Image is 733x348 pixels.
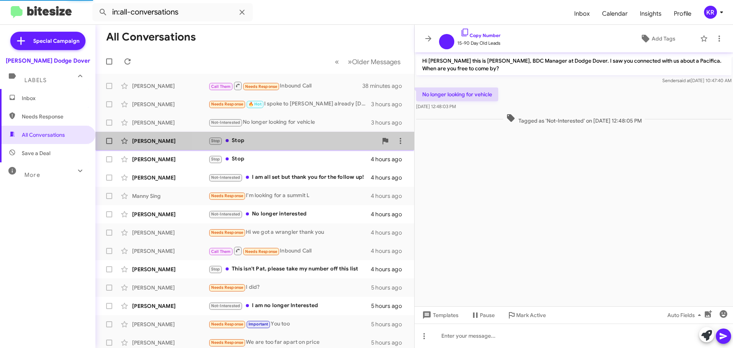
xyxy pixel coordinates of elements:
[371,339,408,346] div: 5 hours ago
[371,265,408,273] div: 4 hours ago
[208,228,371,237] div: Hi we got a wrangler thank you
[132,320,208,328] div: [PERSON_NAME]
[331,54,405,70] nav: Page navigation example
[211,212,241,217] span: Not-Interested
[208,136,378,145] div: Stop
[371,284,408,291] div: 5 hours ago
[568,3,596,25] a: Inbox
[208,338,371,347] div: We are too far apart on price
[211,322,244,327] span: Needs Response
[211,193,244,198] span: Needs Response
[208,155,371,163] div: Stop
[132,247,208,255] div: [PERSON_NAME]
[208,320,371,329] div: You too
[211,157,220,162] span: Stop
[211,120,241,125] span: Not-Interested
[211,102,244,107] span: Needs Response
[661,308,710,322] button: Auto Fields
[662,78,731,83] span: Sender [DATE] 10:47:40 AM
[106,31,196,43] h1: All Conversations
[211,303,241,308] span: Not-Interested
[22,113,87,120] span: Needs Response
[211,84,231,89] span: Call Them
[371,119,408,126] div: 3 hours ago
[352,58,400,66] span: Older Messages
[208,301,371,310] div: I am no longer Interested
[516,308,546,322] span: Mark Active
[208,81,362,91] div: Inbound Call
[704,6,717,19] div: KR
[457,39,501,47] span: 15-90 Day Old Leads
[596,3,634,25] span: Calendar
[22,94,87,102] span: Inbox
[421,308,459,322] span: Templates
[618,32,696,45] button: Add Tags
[697,6,725,19] button: KR
[132,119,208,126] div: [PERSON_NAME]
[416,104,456,109] span: [DATE] 12:48:03 PM
[92,3,253,21] input: Search
[132,155,208,163] div: [PERSON_NAME]
[208,100,371,108] div: I spoke to [PERSON_NAME] already [DATE]. We agreed that [DATE] afternoon would be best
[249,322,268,327] span: Important
[371,229,408,236] div: 4 hours ago
[668,3,697,25] a: Profile
[132,192,208,200] div: Manny Sing
[132,174,208,181] div: [PERSON_NAME]
[132,210,208,218] div: [PERSON_NAME]
[208,265,371,274] div: This isn't Pat, please take my number off this list
[371,302,408,310] div: 5 hours ago
[24,172,40,178] span: More
[371,247,408,255] div: 4 hours ago
[249,102,262,107] span: 🔥 Hot
[208,191,371,200] div: I'm looking for a summit L
[330,54,344,70] button: Previous
[132,100,208,108] div: [PERSON_NAME]
[211,138,220,143] span: Stop
[132,302,208,310] div: [PERSON_NAME]
[22,131,65,139] span: All Conversations
[208,173,371,182] div: I am all set but thank you for the follow up!
[6,57,90,65] div: [PERSON_NAME] Dodge Dover
[211,175,241,180] span: Not-Interested
[22,149,50,157] span: Save a Deal
[245,84,278,89] span: Needs Response
[132,229,208,236] div: [PERSON_NAME]
[208,246,371,256] div: Inbound Call
[208,210,371,219] div: No longer interested
[211,285,244,290] span: Needs Response
[208,118,371,127] div: No longer looking for vehicle
[460,32,501,38] a: Copy Number
[416,87,498,101] p: No longer looking for vehicle
[480,308,495,322] span: Pause
[208,283,371,292] div: I did?
[211,267,220,272] span: Stop
[211,340,244,345] span: Needs Response
[348,57,352,66] span: »
[211,230,244,235] span: Needs Response
[362,82,408,90] div: 38 minutes ago
[677,78,691,83] span: said at
[132,339,208,346] div: [PERSON_NAME]
[371,155,408,163] div: 4 hours ago
[24,77,47,84] span: Labels
[501,308,552,322] button: Mark Active
[634,3,668,25] a: Insights
[503,113,645,125] span: Tagged as 'Not-Interested' on [DATE] 12:48:05 PM
[371,174,408,181] div: 4 hours ago
[132,284,208,291] div: [PERSON_NAME]
[416,54,731,75] p: Hi [PERSON_NAME] this is [PERSON_NAME], BDC Manager at Dodge Dover. I saw you connected with us a...
[245,249,278,254] span: Needs Response
[33,37,79,45] span: Special Campaign
[371,320,408,328] div: 5 hours ago
[667,308,704,322] span: Auto Fields
[465,308,501,322] button: Pause
[652,32,675,45] span: Add Tags
[371,192,408,200] div: 4 hours ago
[371,210,408,218] div: 4 hours ago
[335,57,339,66] span: «
[415,308,465,322] button: Templates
